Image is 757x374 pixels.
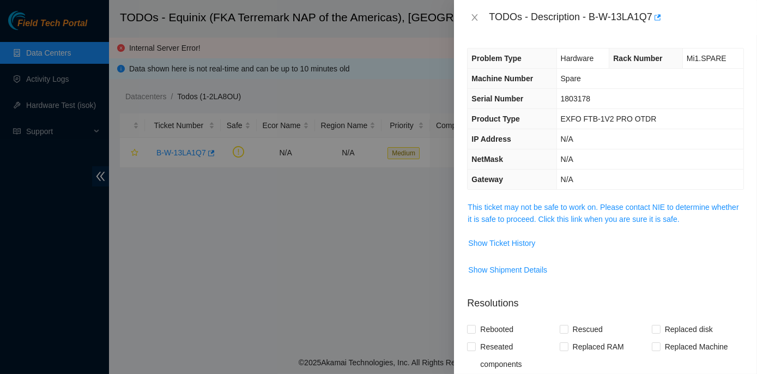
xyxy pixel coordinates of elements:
button: Show Ticket History [468,234,536,252]
span: Gateway [471,175,503,184]
a: This ticket may not be safe to work on. Please contact NIE to determine whether it is safe to pro... [468,203,738,224]
span: Show Shipment Details [468,264,547,276]
span: Show Ticket History [468,237,535,249]
span: Mi1.SPARE [687,54,726,63]
span: N/A [561,155,573,164]
span: 1803178 [561,94,591,103]
button: Show Shipment Details [468,261,548,279]
button: Close [467,13,482,23]
span: Product Type [471,114,519,123]
span: Replaced Machine [661,338,732,355]
span: Rescued [568,321,607,338]
span: Serial Number [471,94,523,103]
span: IP Address [471,135,511,143]
span: Machine Number [471,74,533,83]
span: Replaced RAM [568,338,628,355]
div: TODOs - Description - B-W-13LA1Q7 [489,9,744,26]
span: Hardware [561,54,594,63]
span: Rebooted [476,321,518,338]
span: Problem Type [471,54,522,63]
span: Rack Number [613,54,662,63]
p: Resolutions [467,287,744,311]
span: EXFO FTB-1V2 PRO OTDR [561,114,657,123]
span: close [470,13,479,22]
span: Spare [561,74,581,83]
span: N/A [561,175,573,184]
span: Replaced disk [661,321,717,338]
span: NetMask [471,155,503,164]
span: Reseated components [476,338,559,373]
span: N/A [561,135,573,143]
